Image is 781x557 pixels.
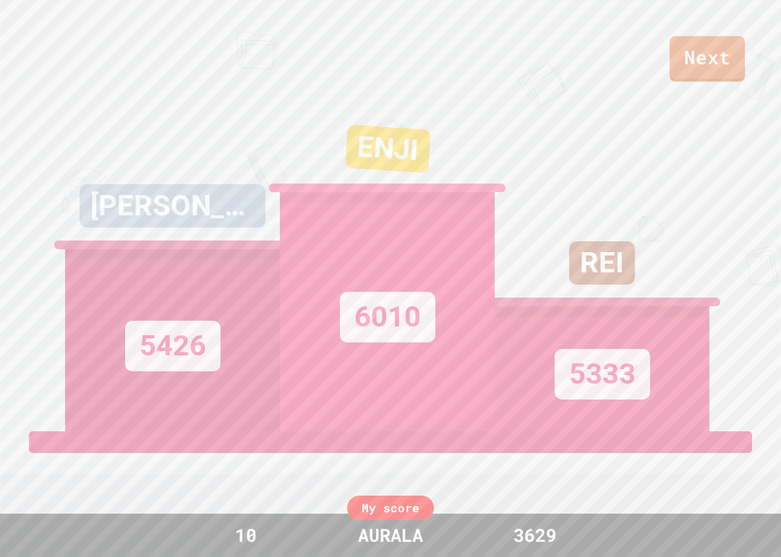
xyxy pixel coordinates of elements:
div: 6010 [340,292,435,342]
div: ENJI [345,124,431,173]
div: [PERSON_NAME] [80,184,265,228]
div: 5333 [555,349,650,400]
div: 10 [192,522,300,549]
div: My score [347,496,434,520]
a: Next [670,36,745,82]
div: 3629 [481,522,589,549]
div: 5426 [125,321,221,371]
div: AURALA [343,522,438,549]
div: REI [569,241,635,285]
